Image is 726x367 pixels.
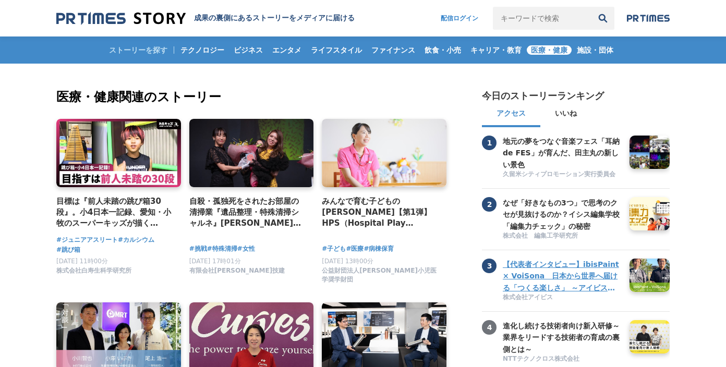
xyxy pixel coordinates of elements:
[503,197,622,232] h3: なぜ「好きなもの3つ」で思考のクセが見抜けるのか？イシス編集学校「編集力チェック」の秘密
[322,195,438,229] a: みんなで育む子どもの[PERSON_NAME]【第1弾】 HPS（Hospital Play Specialist）[PERSON_NAME] ーチャイルドフレンドリーな医療を目指して
[322,244,346,254] a: #子ども
[367,45,419,55] span: ファイナンス
[503,320,622,355] h3: 進化し続ける技術者向け新入研修～業界をリードする技術者の育成の裏側とは～
[627,14,670,22] img: prtimes
[503,170,615,179] span: 久留米シティプロモーション実行委員会
[56,258,108,265] span: [DATE] 11時00分
[466,45,526,55] span: キャリア・教育
[56,88,449,106] h2: 医療・健康関連のストーリー
[56,270,131,277] a: 株式会社白寿生科学研究所
[118,235,154,245] a: #カルシウム
[189,266,285,275] span: 有限会社[PERSON_NAME]技建
[229,36,267,64] a: ビジネス
[307,45,366,55] span: ライフスタイル
[503,197,622,230] a: なぜ「好きなもの3つ」で思考のクセが見抜けるのか？イシス編集学校「編集力チェック」の秘密
[229,45,267,55] span: ビジネス
[527,36,572,64] a: 医療・健康
[268,45,306,55] span: エンタメ
[189,244,207,254] a: #挑戦
[189,195,306,229] a: 自殺・孤独死をされたお部屋の清掃業『遺品整理・特殊清掃シャルネ』[PERSON_NAME]がBeauty [GEOGRAPHIC_DATA][PERSON_NAME][GEOGRAPHIC_DA...
[364,244,394,254] a: #病棟保育
[189,258,241,265] span: [DATE] 17時01分
[56,245,80,255] a: #跳び箱
[56,266,131,275] span: 株式会社白寿生科学研究所
[503,320,622,353] a: 進化し続ける技術者向け新入研修～業界をリードする技術者の育成の裏側とは～
[503,354,579,363] span: NTTテクノクロス株式会社
[430,7,489,30] a: 配信ログイン
[56,195,173,229] a: 目標は『前人未踏の跳び箱30段』。小4日本一記録、愛知・小牧のスーパーキッズが描く[PERSON_NAME]とは？
[503,136,622,170] h3: 地元の夢をつなぐ音楽フェス「耳納 de FES」が育んだ、田主丸の新しい景色
[540,102,591,127] button: いいね
[420,36,465,64] a: 飲食・小売
[176,36,228,64] a: テクノロジー
[482,259,497,273] span: 3
[346,244,364,254] a: #医療
[503,170,622,180] a: 久留米シティプロモーション実行委員会
[268,36,306,64] a: エンタメ
[420,45,465,55] span: 飲食・小売
[482,136,497,150] span: 1
[207,244,237,254] a: #特殊清掃
[503,354,622,364] a: NTTテクノクロス株式会社
[503,259,622,293] h3: 【代表者インタビュー】ibisPaint × VoiSona 日本から世界へ届ける「つくる楽しさ」 ～アイビスがテクノスピーチと挑戦する、新しい創作文化の形成～
[573,45,618,55] span: 施設・団体
[322,278,438,286] a: 公益財団法人[PERSON_NAME]小児医学奨学財団
[573,36,618,64] a: 施設・団体
[56,235,118,245] a: #ジュニアアスリート
[176,45,228,55] span: テクノロジー
[482,197,497,212] span: 2
[189,270,285,277] a: 有限会社[PERSON_NAME]技建
[482,320,497,335] span: 4
[503,259,622,292] a: 【代表者インタビュー】ibisPaint × VoiSona 日本から世界へ届ける「つくる楽しさ」 ～アイビスがテクノスピーチと挑戦する、新しい創作文化の形成～
[307,36,366,64] a: ライフスタイル
[503,293,622,303] a: 株式会社アイビス
[503,231,578,240] span: 株式会社 編集工学研究所
[237,244,255,254] a: #女性
[322,258,373,265] span: [DATE] 13時00分
[466,36,526,64] a: キャリア・教育
[482,90,604,102] h2: 今日のストーリーランキング
[503,136,622,169] a: 地元の夢をつなぐ音楽フェス「耳納 de FES」が育んだ、田主丸の新しい景色
[503,231,622,241] a: 株式会社 編集工学研究所
[367,36,419,64] a: ファイナンス
[493,7,591,30] input: キーワードで検索
[527,45,572,55] span: 医療・健康
[503,293,553,302] span: 株式会社アイビス
[482,102,540,127] button: アクセス
[56,11,186,26] img: 成果の裏側にあるストーリーをメディアに届ける
[322,266,438,284] span: 公益財団法人[PERSON_NAME]小児医学奨学財団
[591,7,614,30] button: 検索
[194,14,355,23] h1: 成果の裏側にあるストーリーをメディアに届ける
[56,11,355,26] a: 成果の裏側にあるストーリーをメディアに届ける 成果の裏側にあるストーリーをメディアに届ける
